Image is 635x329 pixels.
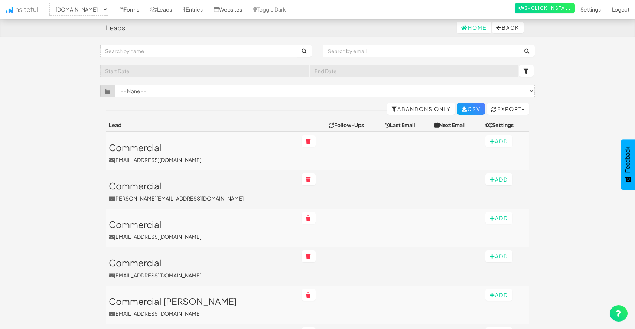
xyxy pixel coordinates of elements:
p: [EMAIL_ADDRESS][DOMAIN_NAME] [109,271,296,279]
a: Commercial[PERSON_NAME][EMAIL_ADDRESS][DOMAIN_NAME] [109,181,296,202]
h3: Commercial [109,181,296,190]
input: End Date [310,65,518,77]
th: Follow-Ups [326,118,382,132]
button: Feedback - Show survey [621,139,635,190]
button: Add [485,135,512,147]
input: Search by name [100,45,297,57]
h3: Commercial [109,143,296,152]
button: Add [485,250,512,262]
th: Lead [106,118,299,132]
button: Add [485,289,512,301]
a: 2-Click Install [515,3,575,13]
span: Feedback [625,147,631,173]
img: icon.png [6,7,13,13]
button: Add [485,212,512,224]
p: [PERSON_NAME][EMAIL_ADDRESS][DOMAIN_NAME] [109,195,296,202]
a: Commercial [PERSON_NAME][EMAIL_ADDRESS][DOMAIN_NAME] [109,296,296,317]
h3: Commercial [109,219,296,229]
h3: Commercial [PERSON_NAME] [109,296,296,306]
button: Add [485,173,512,185]
a: Commercial[EMAIL_ADDRESS][DOMAIN_NAME] [109,258,296,278]
a: Home [457,22,491,33]
th: Next Email [432,118,482,132]
button: Back [492,22,524,33]
input: Search by email [323,45,520,57]
p: [EMAIL_ADDRESS][DOMAIN_NAME] [109,233,296,240]
a: Abandons Only [387,103,455,115]
p: [EMAIL_ADDRESS][DOMAIN_NAME] [109,156,296,163]
h3: Commercial [109,258,296,267]
button: Export [487,103,529,115]
input: Start Date [100,65,309,77]
a: Commercial[EMAIL_ADDRESS][DOMAIN_NAME] [109,219,296,240]
th: Settings [482,118,529,132]
h4: Leads [106,24,125,32]
a: Commercial[EMAIL_ADDRESS][DOMAIN_NAME] [109,143,296,163]
th: Last Email [382,118,432,132]
p: [EMAIL_ADDRESS][DOMAIN_NAME] [109,310,296,317]
a: CSV [457,103,485,115]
